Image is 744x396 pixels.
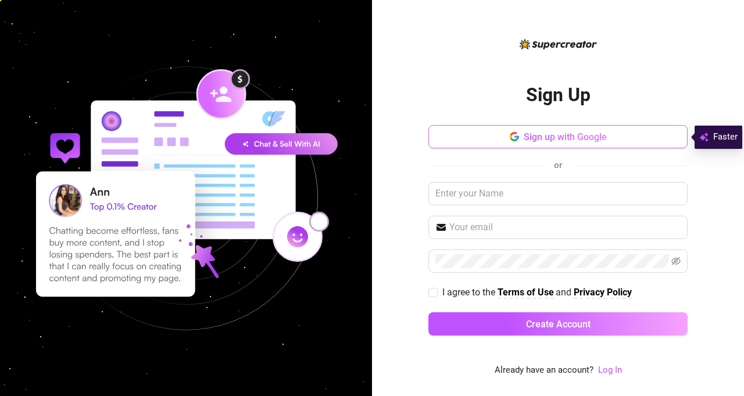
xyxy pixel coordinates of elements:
strong: Privacy Policy [574,287,632,298]
span: or [554,160,562,170]
a: Privacy Policy [574,287,632,299]
img: logo-BBDzfeDw.svg [520,39,597,49]
span: Sign up with Google [524,131,607,142]
a: Log In [598,363,622,377]
span: Create Account [526,319,591,330]
span: I agree to the [442,287,498,298]
input: Your email [449,220,681,234]
span: Already have an account? [495,363,593,377]
strong: Terms of Use [498,287,554,298]
input: Enter your Name [428,182,688,205]
img: svg%3e [699,130,709,144]
a: Log In [598,365,622,375]
h2: Sign Up [526,83,591,107]
span: eye-invisible [671,256,681,266]
span: and [556,287,574,298]
button: Sign up with Google [428,125,688,148]
a: Terms of Use [498,287,554,299]
span: Faster [713,130,738,144]
button: Create Account [428,312,688,336]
